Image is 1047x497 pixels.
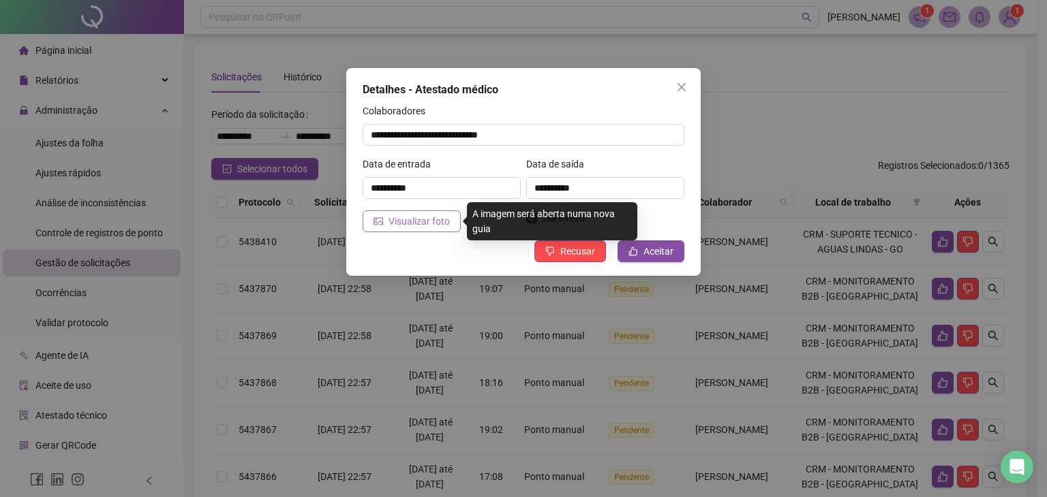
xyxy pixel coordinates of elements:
[1001,451,1033,483] div: Open Intercom Messenger
[526,157,593,172] label: Data de saída
[374,217,383,226] span: picture
[363,82,684,98] div: Detalhes - Atestado médico
[534,240,606,262] button: Recusar
[618,240,684,262] button: Aceitar
[363,157,440,172] label: Data de entrada
[671,76,693,98] button: Close
[537,210,590,225] span: Dia inteiro
[643,244,673,259] span: Aceitar
[389,214,450,229] span: Visualizar foto
[363,103,434,118] label: Colaboradores
[560,244,595,259] span: Recusar
[676,82,687,93] span: close
[545,246,555,256] span: dislike
[363,210,461,232] button: Visualizar foto
[628,246,638,256] span: like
